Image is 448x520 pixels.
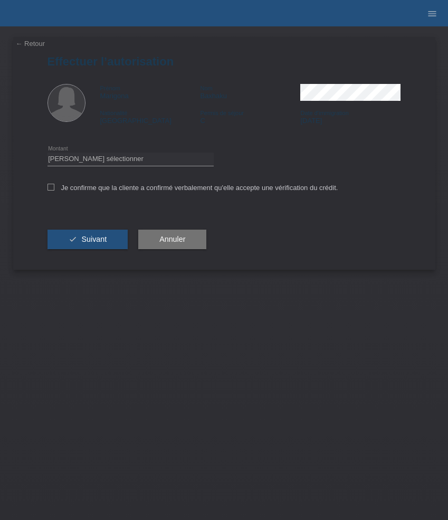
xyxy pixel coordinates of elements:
[100,110,128,116] span: Nationalité
[300,110,348,116] span: Date d'immigration
[422,10,443,16] a: menu
[200,84,300,100] div: Baxhaku
[47,230,128,250] button: check Suivant
[200,109,300,125] div: C
[100,109,201,125] div: [GEOGRAPHIC_DATA]
[47,184,338,192] label: Je confirme que la cliente a confirmé verbalement qu'elle accepte une vérification du crédit.
[16,40,45,48] a: ← Retour
[47,55,401,68] h1: Effectuer l’autorisation
[81,235,107,243] span: Suivant
[69,235,77,243] i: check
[100,84,201,100] div: Marigona
[159,235,185,243] span: Annuler
[138,230,206,250] button: Annuler
[300,109,401,125] div: [DATE]
[427,8,437,19] i: menu
[100,85,121,91] span: Prénom
[200,85,212,91] span: Nom
[200,110,244,116] span: Permis de séjour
